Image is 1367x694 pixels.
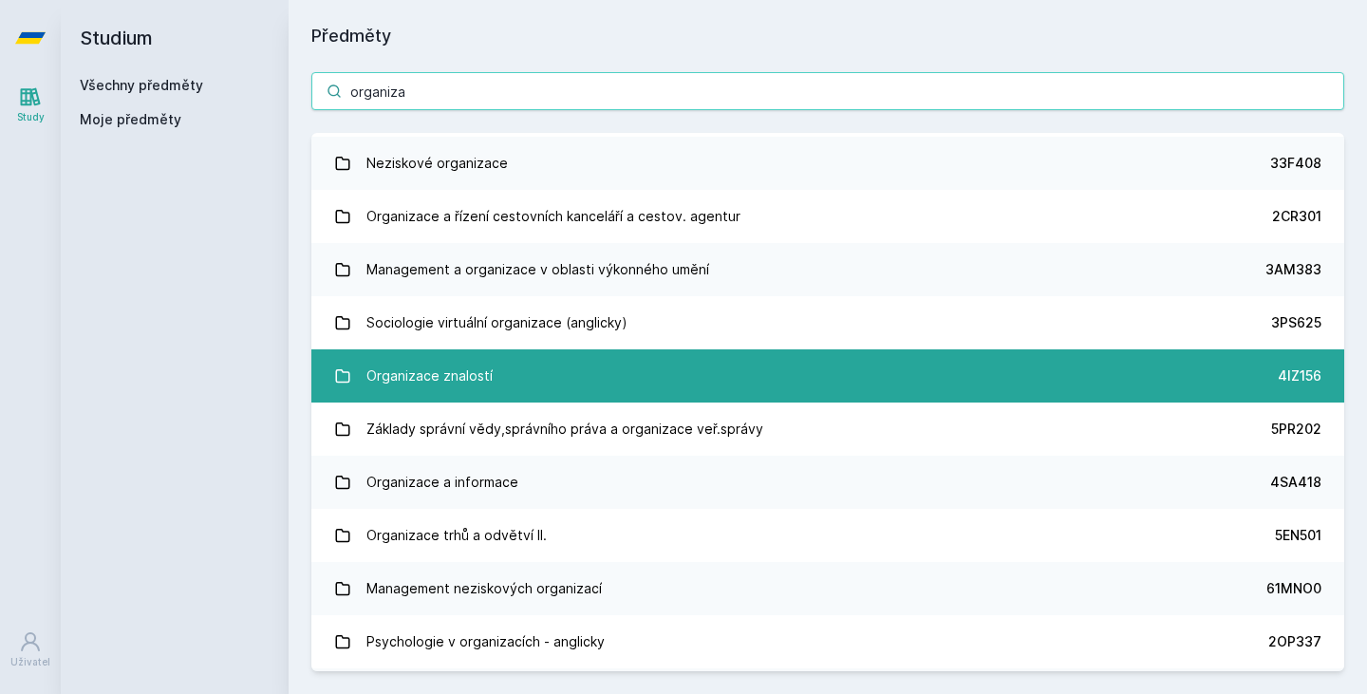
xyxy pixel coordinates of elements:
h1: Předměty [311,23,1344,49]
span: Moje předměty [80,110,181,129]
div: Organizace a informace [366,463,518,501]
div: Sociologie virtuální organizace (anglicky) [366,304,627,342]
a: Management a organizace v oblasti výkonného umění 3AM383 [311,243,1344,296]
a: Psychologie v organizacích - anglicky 2OP337 [311,615,1344,668]
div: Organizace znalostí [366,357,493,395]
a: Sociologie virtuální organizace (anglicky) 3PS625 [311,296,1344,349]
div: 61MNO0 [1266,579,1321,598]
div: 2OP337 [1268,632,1321,651]
a: Uživatel [4,621,57,679]
a: Organizace a informace 4SA418 [311,456,1344,509]
div: Neziskové organizace [366,144,508,182]
div: Organizace trhů a odvětví II. [366,516,547,554]
div: 5EN501 [1275,526,1321,545]
div: Management a organizace v oblasti výkonného umění [366,251,709,289]
a: Základy správní vědy,správního práva a organizace veř.správy 5PR202 [311,403,1344,456]
a: Neziskové organizace 33F408 [311,137,1344,190]
input: Název nebo ident předmětu… [311,72,1344,110]
div: 5PR202 [1271,420,1321,439]
a: Organizace znalostí 4IZ156 [311,349,1344,403]
a: Všechny předměty [80,77,203,93]
div: Uživatel [10,655,50,669]
div: 33F408 [1270,154,1321,173]
div: Organizace a řízení cestovních kanceláří a cestov. agentur [366,197,740,235]
div: Základy správní vědy,správního práva a organizace veř.správy [366,410,763,448]
a: Study [4,76,57,134]
div: 3AM383 [1265,260,1321,279]
div: Psychologie v organizacích - anglicky [366,623,605,661]
a: Organizace a řízení cestovních kanceláří a cestov. agentur 2CR301 [311,190,1344,243]
a: Organizace trhů a odvětví II. 5EN501 [311,509,1344,562]
a: Management neziskových organizací 61MNO0 [311,562,1344,615]
div: 2CR301 [1272,207,1321,226]
div: 4SA418 [1270,473,1321,492]
div: 3PS625 [1271,313,1321,332]
div: Study [17,110,45,124]
div: Management neziskových organizací [366,570,602,608]
div: 4IZ156 [1278,366,1321,385]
